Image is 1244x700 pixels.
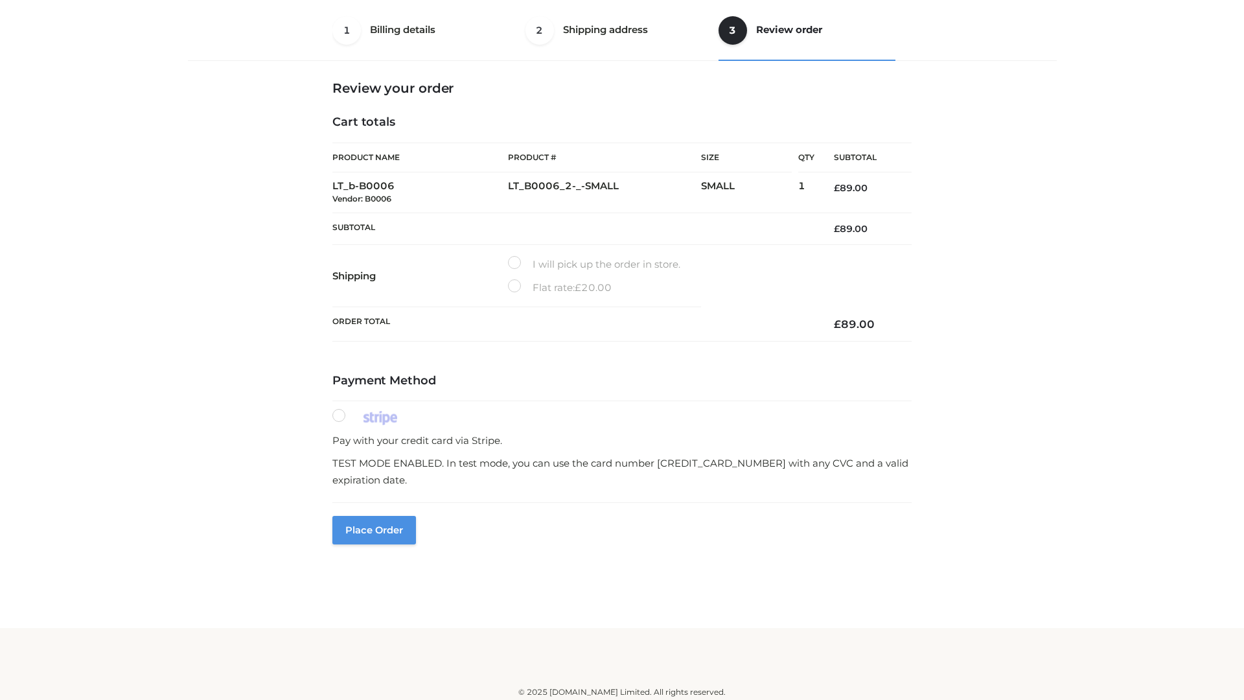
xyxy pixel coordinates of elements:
span: £ [834,318,841,331]
bdi: 89.00 [834,223,868,235]
th: Shipping [332,245,508,307]
bdi: 89.00 [834,182,868,194]
h4: Cart totals [332,115,912,130]
small: Vendor: B0006 [332,194,391,204]
th: Subtotal [814,143,912,172]
div: © 2025 [DOMAIN_NAME] Limited. All rights reserved. [192,686,1052,699]
th: Qty [798,143,814,172]
th: Size [701,143,792,172]
td: 1 [798,172,814,213]
label: Flat rate: [508,279,612,296]
span: £ [834,182,840,194]
h3: Review your order [332,80,912,96]
span: £ [575,281,581,294]
th: Subtotal [332,213,814,244]
span: £ [834,223,840,235]
td: SMALL [701,172,798,213]
th: Order Total [332,307,814,342]
p: Pay with your credit card via Stripe. [332,432,912,449]
td: LT_B0006_2-_-SMALL [508,172,701,213]
bdi: 89.00 [834,318,875,331]
p: TEST MODE ENABLED. In test mode, you can use the card number [CREDIT_CARD_NUMBER] with any CVC an... [332,455,912,488]
th: Product # [508,143,701,172]
bdi: 20.00 [575,281,612,294]
td: LT_b-B0006 [332,172,508,213]
label: I will pick up the order in store. [508,256,680,273]
th: Product Name [332,143,508,172]
button: Place order [332,516,416,544]
h4: Payment Method [332,374,912,388]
